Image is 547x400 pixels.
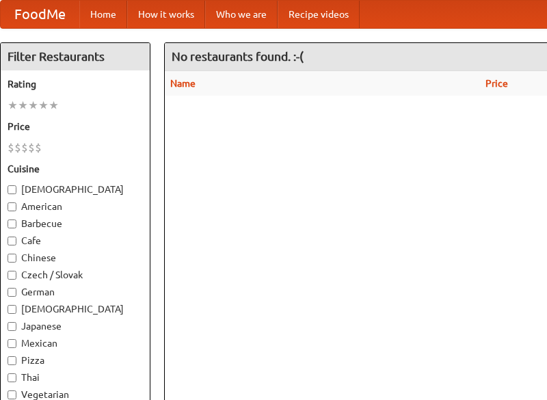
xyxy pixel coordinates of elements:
input: Chinese [8,254,16,263]
a: Name [170,78,196,89]
label: [DEMOGRAPHIC_DATA] [8,302,143,316]
ng-pluralize: No restaurants found. :-( [172,50,304,63]
li: $ [21,140,28,155]
a: Home [79,1,127,28]
li: ★ [49,98,59,113]
a: Price [485,78,508,89]
input: [DEMOGRAPHIC_DATA] [8,305,16,314]
a: Recipe videos [278,1,360,28]
input: Mexican [8,339,16,348]
label: Mexican [8,336,143,350]
li: $ [28,140,35,155]
input: American [8,202,16,211]
h5: Price [8,120,143,133]
label: [DEMOGRAPHIC_DATA] [8,183,143,196]
a: Who we are [205,1,278,28]
input: Cafe [8,237,16,245]
input: Japanese [8,322,16,331]
h4: Filter Restaurants [1,43,150,70]
h5: Cuisine [8,162,143,176]
input: [DEMOGRAPHIC_DATA] [8,185,16,194]
label: German [8,285,143,299]
li: ★ [38,98,49,113]
label: Czech / Slovak [8,268,143,282]
label: Pizza [8,354,143,367]
label: Barbecue [8,217,143,230]
input: German [8,288,16,297]
li: ★ [28,98,38,113]
li: ★ [8,98,18,113]
label: Chinese [8,251,143,265]
input: Czech / Slovak [8,271,16,280]
li: ★ [18,98,28,113]
a: How it works [127,1,205,28]
a: FoodMe [1,1,79,28]
label: Thai [8,371,143,384]
label: Japanese [8,319,143,333]
label: American [8,200,143,213]
input: Thai [8,373,16,382]
li: $ [35,140,42,155]
label: Cafe [8,234,143,248]
h5: Rating [8,77,143,91]
input: Barbecue [8,219,16,228]
input: Vegetarian [8,390,16,399]
input: Pizza [8,356,16,365]
li: $ [8,140,14,155]
li: $ [14,140,21,155]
